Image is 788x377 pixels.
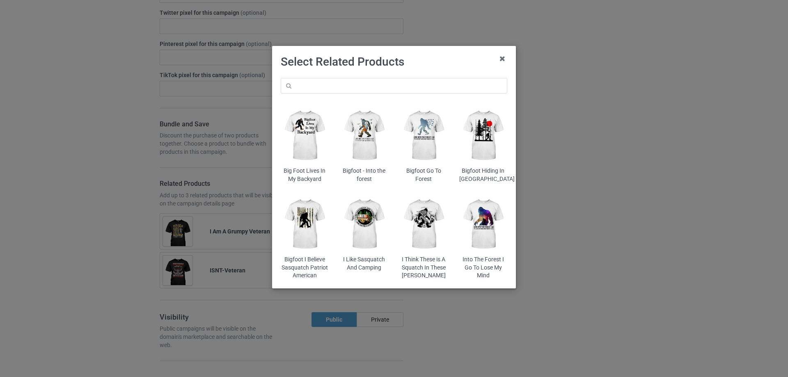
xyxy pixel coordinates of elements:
[340,256,388,272] div: I Like Sasquatch And Camping
[281,167,329,183] div: Big Foot Lives In My Backyard
[400,256,448,280] div: I Think These is A Squatch In These [PERSON_NAME]
[340,167,388,183] div: Bigfoot - Into the forest
[400,167,448,183] div: Bigfoot Go To Forest
[459,167,507,183] div: Bigfoot Hiding In [GEOGRAPHIC_DATA]
[281,55,507,69] h1: Select Related Products
[281,256,329,280] div: Bigfoot I Believe Sasquatch Patriot American
[459,256,507,280] div: Into The Forest I Go To Lose My Mind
